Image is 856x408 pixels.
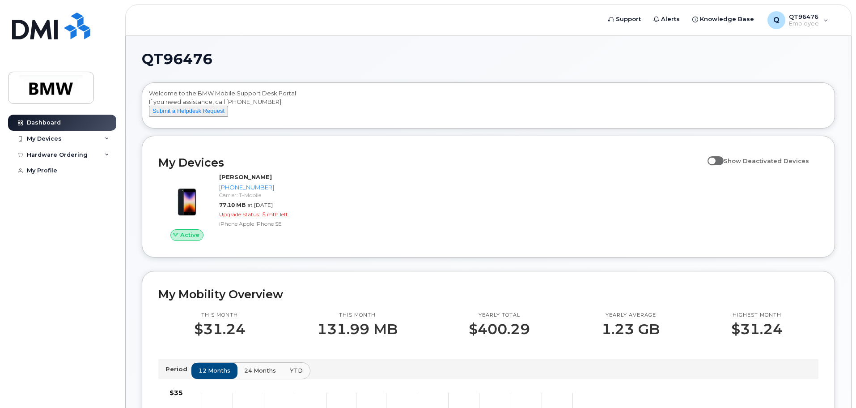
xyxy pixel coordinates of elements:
span: 24 months [244,366,276,375]
h2: My Mobility Overview [158,288,818,301]
p: $31.24 [194,321,246,337]
span: Active [180,231,199,239]
tspan: $35 [170,389,183,397]
p: Period [165,365,191,374]
iframe: Messenger Launcher [817,369,849,401]
p: 1.23 GB [602,321,660,337]
a: Active[PERSON_NAME][PHONE_NUMBER]Carrier: T-Mobile77.10 MBat [DATE]Upgrade Status:5 mth leftiPhon... [158,173,315,241]
p: Yearly total [469,312,530,319]
input: Show Deactivated Devices [708,152,715,159]
p: 131.99 MB [317,321,398,337]
div: Welcome to the BMW Mobile Support Desk Portal If you need assistance, call [PHONE_NUMBER]. [149,89,828,125]
span: at [DATE] [247,202,273,208]
span: 77.10 MB [219,202,246,208]
span: YTD [290,366,303,375]
span: Show Deactivated Devices [724,157,809,164]
p: $400.29 [469,321,530,337]
div: iPhone Apple iPhone SE [219,220,312,228]
p: This month [317,312,398,319]
span: Upgrade Status: [219,211,260,218]
p: Yearly average [602,312,660,319]
a: Submit a Helpdesk Request [149,107,228,114]
p: Highest month [731,312,783,319]
img: image20231002-3703462-10zne2t.jpeg [165,177,208,220]
h2: My Devices [158,156,703,169]
button: Submit a Helpdesk Request [149,106,228,117]
p: $31.24 [731,321,783,337]
span: QT96476 [142,52,212,66]
p: This month [194,312,246,319]
div: [PHONE_NUMBER] [219,183,312,192]
strong: [PERSON_NAME] [219,173,272,180]
span: 5 mth left [262,211,288,218]
div: Carrier: T-Mobile [219,191,312,199]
